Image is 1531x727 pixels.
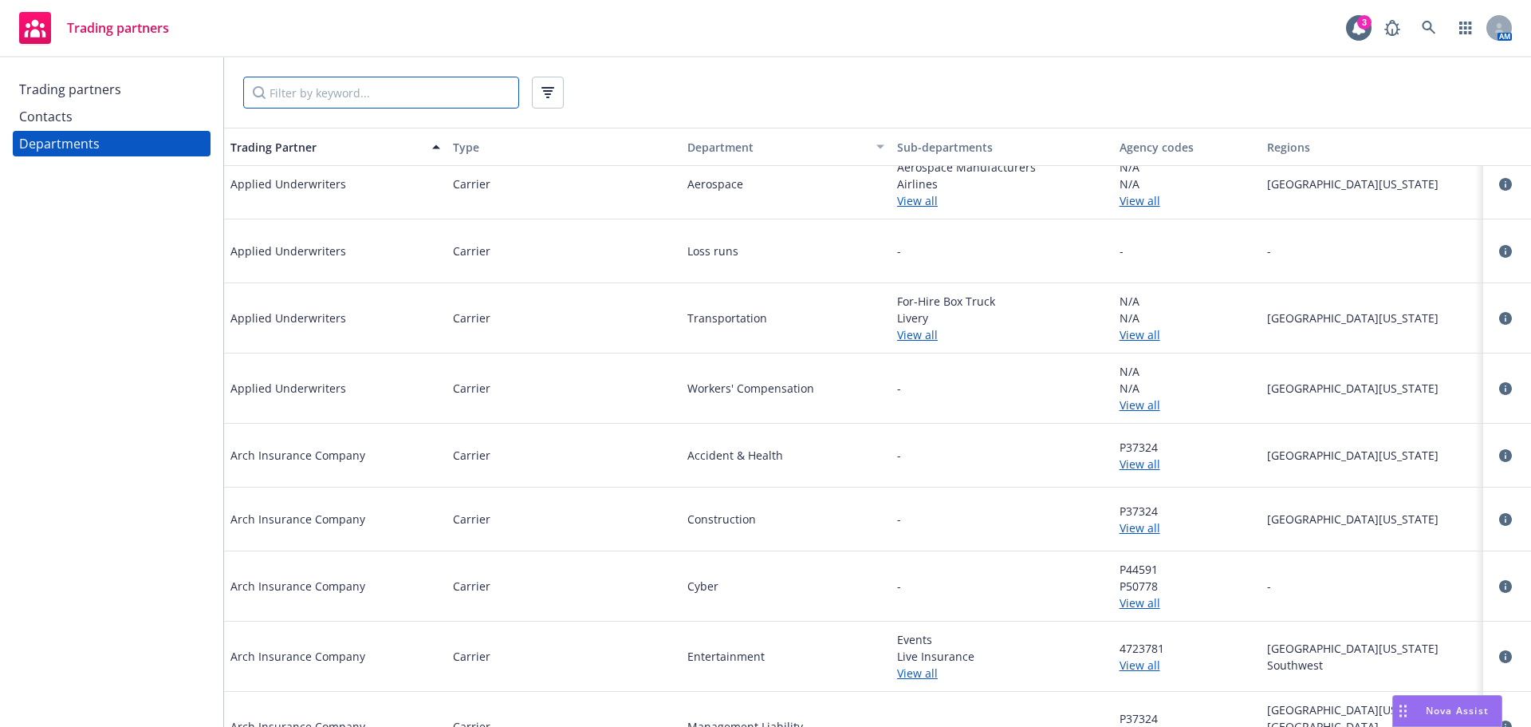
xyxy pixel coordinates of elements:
span: P37324 [1120,439,1255,456]
span: [GEOGRAPHIC_DATA][US_STATE] [1267,310,1477,326]
div: Type [453,139,663,156]
span: N/A [1120,176,1255,192]
span: Aerospace Manufacturers [897,159,1107,176]
button: Nova Assist [1392,695,1502,727]
a: View all [897,192,1107,209]
span: Carrier [453,243,490,259]
a: View all [1120,192,1255,209]
span: [GEOGRAPHIC_DATA][US_STATE] [1267,176,1477,192]
span: Live Insurance [897,648,1107,665]
a: circleInformation [1496,175,1515,194]
span: P37324 [1120,503,1255,520]
a: View all [1120,326,1255,343]
button: Sub-departments [891,128,1113,166]
span: P50778 [1120,578,1255,595]
span: P37324 [1120,710,1255,727]
span: [GEOGRAPHIC_DATA][US_STATE] [1267,511,1477,527]
a: View all [1120,456,1255,472]
span: Accident & Health [687,447,884,464]
button: Agency codes [1113,128,1261,166]
span: - [897,578,901,595]
div: 3 [1357,15,1372,30]
span: Nova Assist [1426,704,1489,717]
span: Airlines [897,176,1107,192]
button: Department [668,128,891,166]
div: Trading partners [19,77,121,102]
a: View all [897,665,1107,682]
span: [GEOGRAPHIC_DATA][US_STATE] [1267,640,1477,657]
span: [GEOGRAPHIC_DATA][US_STATE] [1267,447,1477,464]
a: circleInformation [1496,309,1515,328]
a: circleInformation [1496,647,1515,666]
span: [GEOGRAPHIC_DATA][US_STATE] [1267,701,1477,718]
a: View all [1120,397,1255,413]
span: 4723781 [1120,640,1255,657]
div: Regions [1267,139,1477,156]
a: Search [1413,12,1445,44]
span: Transportation [687,310,884,326]
button: Trading Partner [224,128,447,166]
a: View all [1120,520,1255,536]
div: Agency codes [1120,139,1255,156]
span: - [897,447,901,464]
a: Departments [13,131,211,156]
span: Construction [687,511,884,527]
span: Events [897,631,1107,648]
span: N/A [1120,380,1255,397]
span: [GEOGRAPHIC_DATA][US_STATE] [1267,380,1477,397]
span: Arch Insurance Company [230,511,365,527]
span: Livery [897,310,1107,326]
a: circleInformation [1496,242,1515,261]
div: Sub-departments [897,139,1107,156]
span: Carrier [453,578,490,595]
span: - [1120,243,1124,259]
span: Carrier [453,447,490,464]
input: Filter by keyword... [243,77,519,109]
div: Departments [19,131,100,156]
button: Type [447,128,669,166]
a: Trading partners [13,6,175,50]
span: Carrier [453,310,490,326]
span: - [897,243,901,259]
span: - [1267,243,1477,259]
a: Switch app [1450,12,1482,44]
a: circleInformation [1496,446,1515,465]
span: Loss runs [687,243,884,259]
span: Carrier [453,511,490,527]
span: Aerospace [687,176,884,192]
a: View all [897,326,1107,343]
span: Carrier [453,380,490,397]
span: Carrier [453,176,490,192]
div: Drag to move [1393,696,1413,726]
span: Applied Underwriters [230,380,346,397]
a: Contacts [13,104,211,129]
button: Regions [1261,128,1483,166]
div: Contacts [19,104,73,129]
span: Cyber [687,578,884,595]
span: Southwest [1267,657,1477,674]
span: - [1267,578,1477,595]
div: Department [675,139,867,156]
span: N/A [1120,159,1255,176]
span: Applied Underwriters [230,310,346,326]
a: circleInformation [1496,379,1515,398]
span: Carrier [453,648,490,665]
span: For-Hire Box Truck [897,293,1107,310]
span: Workers' Compensation [687,380,884,397]
a: circleInformation [1496,510,1515,529]
span: Applied Underwriters [230,243,346,259]
span: Trading partners [67,22,169,34]
span: - [897,380,901,397]
a: View all [1120,657,1255,674]
span: Arch Insurance Company [230,648,365,665]
div: Trading Partner [230,139,423,156]
span: P44591 [1120,561,1255,578]
span: Arch Insurance Company [230,578,365,595]
span: N/A [1120,310,1255,326]
span: Entertainment [687,648,884,665]
a: Trading partners [13,77,211,102]
span: Arch Insurance Company [230,447,365,464]
a: Report a Bug [1376,12,1408,44]
span: N/A [1120,363,1255,380]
